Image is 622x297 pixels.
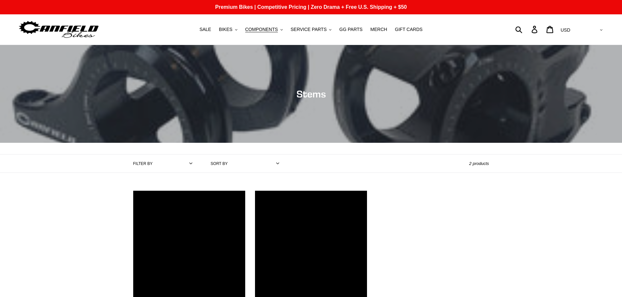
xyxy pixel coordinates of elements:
span: MERCH [370,27,387,32]
a: SALE [196,25,215,34]
span: SERVICE PARTS [291,27,327,32]
a: GG PARTS [336,25,366,34]
input: Search [519,22,535,37]
button: COMPONENTS [242,25,286,34]
span: GG PARTS [339,27,362,32]
button: SERVICE PARTS [287,25,335,34]
label: Sort by [211,161,228,167]
span: COMPONENTS [245,27,278,32]
span: Stems [296,88,326,100]
label: Filter by [133,161,153,167]
a: MERCH [367,25,390,34]
img: Canfield Bikes [18,19,100,40]
span: GIFT CARDS [395,27,423,32]
span: 2 products [469,161,489,166]
a: GIFT CARDS [392,25,426,34]
span: BIKES [219,27,232,32]
button: BIKES [216,25,241,34]
span: SALE [199,27,211,32]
